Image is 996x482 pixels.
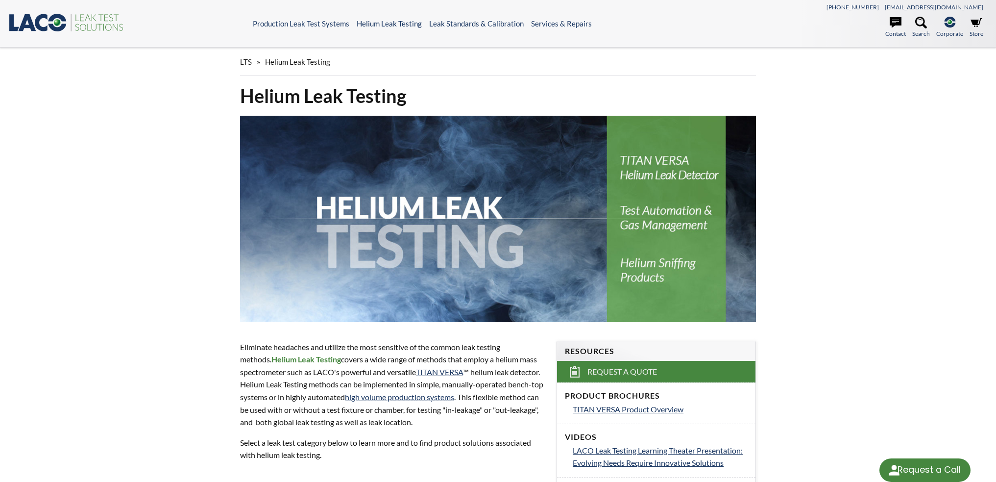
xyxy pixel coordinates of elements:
[885,3,983,11] a: [EMAIL_ADDRESS][DOMAIN_NAME]
[429,19,524,28] a: Leak Standards & Calibration
[531,19,592,28] a: Services & Repairs
[345,392,454,402] a: high volume production systems
[240,436,545,461] p: Select a leak test category below to learn more and to find product solutions associated with hel...
[587,367,657,377] span: Request a Quote
[565,432,748,442] h4: Videos
[573,403,748,416] a: TITAN VERSA Product Overview
[416,367,463,377] a: TITAN VERSA
[886,462,902,478] img: round button
[970,17,983,38] a: Store
[885,17,906,38] a: Contact
[240,48,756,76] div: »
[265,57,330,66] span: Helium Leak Testing
[240,84,756,108] h1: Helium Leak Testing
[565,391,748,401] h4: Product Brochures
[573,444,748,469] a: LACO Leak Testing Learning Theater Presentation: Evolving Needs Require Innovative Solutions
[879,458,971,482] div: Request a Call
[240,116,756,322] img: Helium Leak Testing header
[565,346,748,356] h4: Resources
[573,405,683,414] span: TITAN VERSA Product Overview
[936,29,963,38] span: Corporate
[898,458,961,481] div: Request a Call
[557,361,755,382] a: Request a Quote
[271,355,341,364] strong: Helium Leak Testing
[253,19,349,28] a: Production Leak Test Systems
[912,17,930,38] a: Search
[240,57,252,66] span: LTS
[573,446,743,468] span: LACO Leak Testing Learning Theater Presentation: Evolving Needs Require Innovative Solutions
[240,341,545,429] p: Eliminate headaches and utilize the most sensitive of the common leak testing methods. covers a w...
[357,19,422,28] a: Helium Leak Testing
[826,3,879,11] a: [PHONE_NUMBER]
